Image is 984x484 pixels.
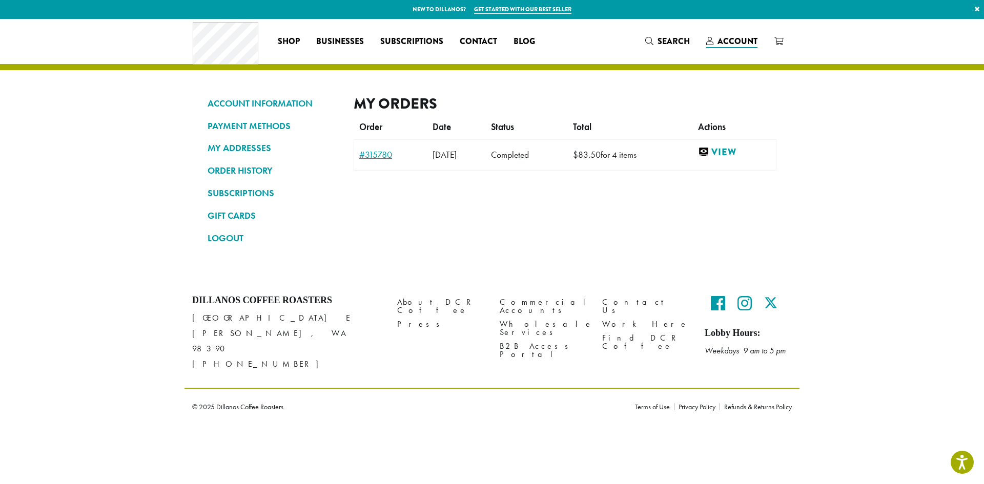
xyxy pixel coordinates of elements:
td: Completed [486,139,568,170]
a: B2B Access Portal [500,340,587,362]
span: Businesses [316,35,364,48]
span: Search [658,35,690,47]
h5: Lobby Hours: [705,328,792,339]
span: $ [573,149,578,160]
h4: Dillanos Coffee Roasters [192,295,382,306]
a: SUBSCRIPTIONS [208,184,338,202]
span: Shop [278,35,300,48]
a: Work Here [602,318,689,331]
span: Total [573,121,591,133]
span: [DATE] [433,149,457,160]
span: Blog [514,35,535,48]
span: Status [491,121,514,133]
em: Weekdays 9 am to 5 pm [705,345,786,356]
span: Date [433,121,451,133]
span: Account [717,35,757,47]
a: Terms of Use [635,403,674,410]
a: PAYMENT METHODS [208,117,338,135]
span: 83.50 [573,149,601,160]
a: MY ADDRESSES [208,139,338,157]
a: GIFT CARDS [208,207,338,224]
span: Contact [460,35,497,48]
a: Search [637,33,698,50]
a: Privacy Policy [674,403,720,410]
a: View [698,146,771,159]
a: Wholesale Services [500,318,587,340]
a: About DCR Coffee [397,295,484,317]
nav: Account pages [208,95,338,255]
p: © 2025 Dillanos Coffee Roasters. [192,403,620,410]
span: Actions [698,121,726,133]
span: Subscriptions [380,35,443,48]
a: ORDER HISTORY [208,162,338,179]
a: ACCOUNT INFORMATION [208,95,338,112]
a: Commercial Accounts [500,295,587,317]
td: for 4 items [568,139,693,170]
a: Press [397,318,484,331]
a: Shop [270,33,308,50]
h2: My Orders [354,95,776,113]
a: #315780 [359,150,422,159]
a: Find DCR Coffee [602,331,689,353]
a: Contact Us [602,295,689,317]
p: [GEOGRAPHIC_DATA] E [PERSON_NAME], WA 98390 [PHONE_NUMBER] [192,310,382,372]
a: Get started with our best seller [474,5,571,14]
span: Order [359,121,382,133]
a: LOGOUT [208,229,338,247]
a: Refunds & Returns Policy [720,403,792,410]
